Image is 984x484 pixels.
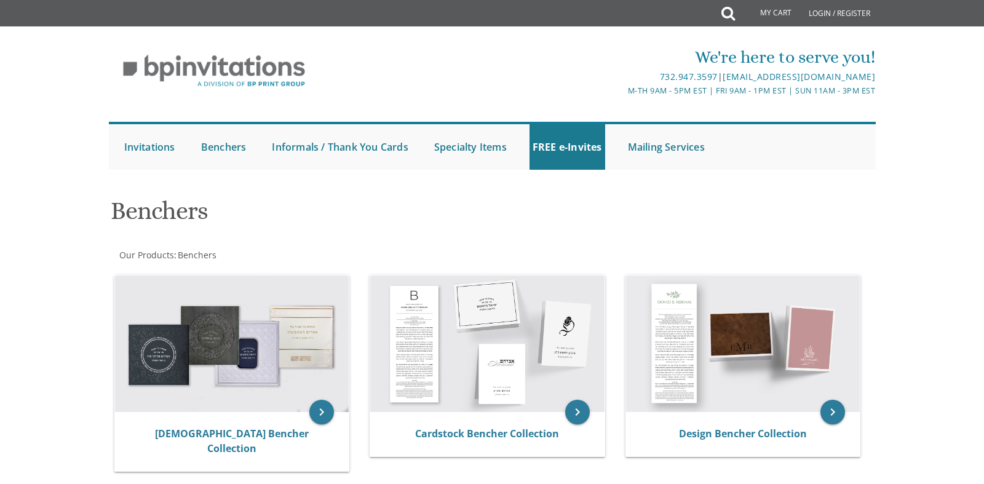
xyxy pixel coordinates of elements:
[269,124,411,170] a: Informals / Thank You Cards
[309,400,334,424] a: keyboard_arrow_right
[115,276,349,412] img: Judaica Bencher Collection
[109,249,493,261] div: :
[198,124,250,170] a: Benchers
[118,249,174,261] a: Our Products
[177,249,216,261] a: Benchers
[155,427,309,455] a: [DEMOGRAPHIC_DATA] Bencher Collection
[626,276,860,412] img: Design Bencher Collection
[365,45,875,69] div: We're here to serve you!
[565,400,590,424] a: keyboard_arrow_right
[370,276,605,412] img: Cardstock Bencher Collection
[625,124,708,170] a: Mailing Services
[679,427,807,440] a: Design Bencher Collection
[723,71,875,82] a: [EMAIL_ADDRESS][DOMAIN_NAME]
[111,197,613,234] h1: Benchers
[415,427,559,440] a: Cardstock Bencher Collection
[530,124,605,170] a: FREE e-Invites
[431,124,510,170] a: Specialty Items
[365,84,875,97] div: M-Th 9am - 5pm EST | Fri 9am - 1pm EST | Sun 11am - 3pm EST
[820,400,845,424] a: keyboard_arrow_right
[660,71,718,82] a: 732.947.3597
[734,1,800,26] a: My Cart
[178,249,216,261] span: Benchers
[109,46,320,97] img: BP Invitation Loft
[121,124,178,170] a: Invitations
[365,69,875,84] div: |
